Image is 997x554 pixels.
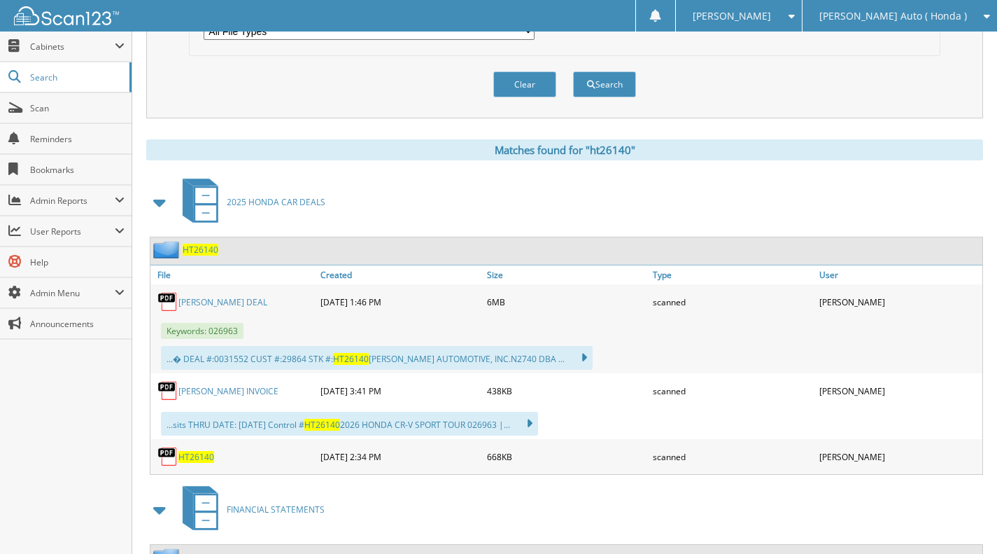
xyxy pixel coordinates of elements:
[483,265,650,284] a: Size
[174,482,325,537] a: FINANCIAL STATEMENTS
[30,287,115,299] span: Admin Menu
[30,71,122,83] span: Search
[153,241,183,258] img: folder2.png
[483,377,650,405] div: 438KB
[816,377,982,405] div: [PERSON_NAME]
[483,443,650,471] div: 668KB
[493,71,556,97] button: Clear
[927,487,997,554] iframe: Chat Widget
[150,265,317,284] a: File
[30,318,125,330] span: Announcements
[317,265,483,284] a: Created
[693,12,771,20] span: [PERSON_NAME]
[649,377,816,405] div: scanned
[649,265,816,284] a: Type
[649,288,816,316] div: scanned
[227,196,325,208] span: 2025 HONDA CAR DEALS
[178,296,267,308] a: [PERSON_NAME] DEAL
[483,288,650,316] div: 6MB
[14,6,119,25] img: scan123-logo-white.svg
[30,102,125,114] span: Scan
[178,385,278,397] a: [PERSON_NAME] INVOICE
[30,133,125,145] span: Reminders
[649,443,816,471] div: scanned
[183,244,218,256] a: HT26140
[157,446,178,467] img: PDF.png
[30,41,115,53] span: Cabinets
[157,291,178,312] img: PDF.png
[317,443,483,471] div: [DATE] 2:34 PM
[146,139,983,160] div: Matches found for "ht26140"
[30,256,125,268] span: Help
[161,346,593,370] div: ...� DEAL #:0031552 CUST #:29864 STK #: [PERSON_NAME] AUTOMOTIVE, INC.N2740 DBA ...
[317,288,483,316] div: [DATE] 1:46 PM
[816,265,982,284] a: User
[573,71,636,97] button: Search
[816,288,982,316] div: [PERSON_NAME]
[161,412,538,436] div: ...sits THRU DATE: [DATE] Control # 2026 HONDA CR-V SPORT TOUR 026963 |...
[819,12,967,20] span: [PERSON_NAME] Auto ( Honda )
[304,419,340,431] span: HT26140
[317,377,483,405] div: [DATE] 3:41 PM
[333,353,369,365] span: HT26140
[816,443,982,471] div: [PERSON_NAME]
[30,226,115,237] span: User Reports
[30,195,115,207] span: Admin Reports
[161,323,243,339] span: Keywords: 026963
[30,164,125,176] span: Bookmarks
[178,451,214,463] a: HT26140
[174,174,325,230] a: 2025 HONDA CAR DEALS
[157,380,178,401] img: PDF.png
[227,504,325,515] span: FINANCIAL STATEMENTS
